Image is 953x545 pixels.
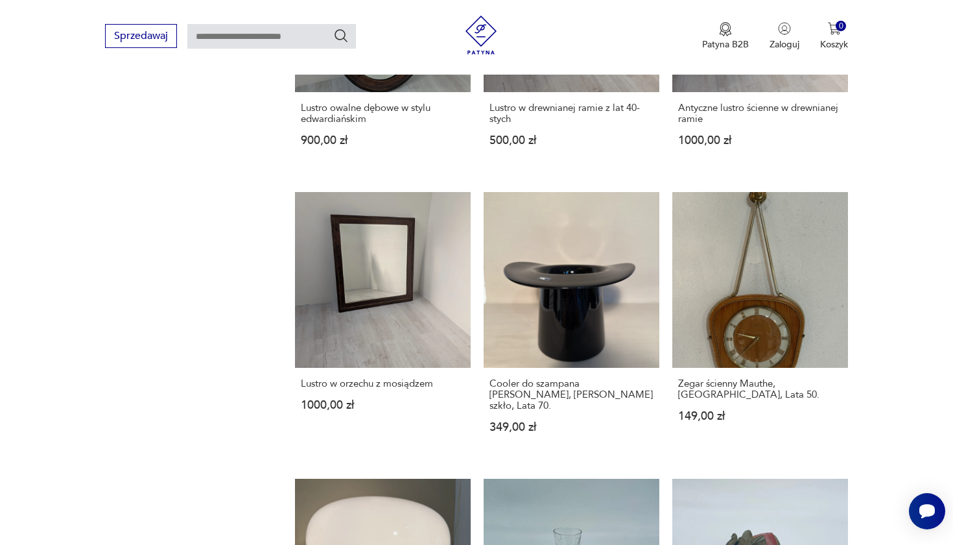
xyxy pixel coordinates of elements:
[489,422,653,433] p: 349,00 zł
[678,378,842,400] h3: Zegar ścienny Mauthe, [GEOGRAPHIC_DATA], Lata 50.
[702,22,749,51] button: Patyna B2B
[301,135,465,146] p: 900,00 zł
[828,22,841,35] img: Ikona koszyka
[719,22,732,36] img: Ikona medalu
[295,192,471,458] a: Lustro w orzechu z mosiądzemLustro w orzechu z mosiądzem1000,00 zł
[672,192,848,458] a: Zegar ścienny Mauthe, Niemcy, Lata 50.Zegar ścienny Mauthe, [GEOGRAPHIC_DATA], Lata 50.149,00 zł
[836,21,847,32] div: 0
[820,38,848,51] p: Koszyk
[678,411,842,422] p: 149,00 zł
[678,103,842,125] h3: Antyczne lustro ścienne w drewnianej ramie
[484,192,659,458] a: Cooler do szampana Leonardo, Czarne szkło, Lata 70.Cooler do szampana [PERSON_NAME], [PERSON_NAME...
[770,22,799,51] button: Zaloguj
[678,135,842,146] p: 1000,00 zł
[489,378,653,411] h3: Cooler do szampana [PERSON_NAME], [PERSON_NAME] szkło, Lata 70.
[301,400,465,411] p: 1000,00 zł
[909,493,945,529] iframe: Smartsupp widget button
[333,28,349,43] button: Szukaj
[301,378,465,389] h3: Lustro w orzechu z mosiądzem
[702,22,749,51] a: Ikona medaluPatyna B2B
[489,103,653,125] h3: Lustro w drewnianej ramie z lat 40-stych
[770,38,799,51] p: Zaloguj
[778,22,791,35] img: Ikonka użytkownika
[820,22,848,51] button: 0Koszyk
[702,38,749,51] p: Patyna B2B
[105,24,177,48] button: Sprzedawaj
[489,135,653,146] p: 500,00 zł
[301,103,465,125] h3: Lustro owalne dębowe w stylu edwardiańskim
[105,32,177,42] a: Sprzedawaj
[462,16,500,54] img: Patyna - sklep z meblami i dekoracjami vintage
